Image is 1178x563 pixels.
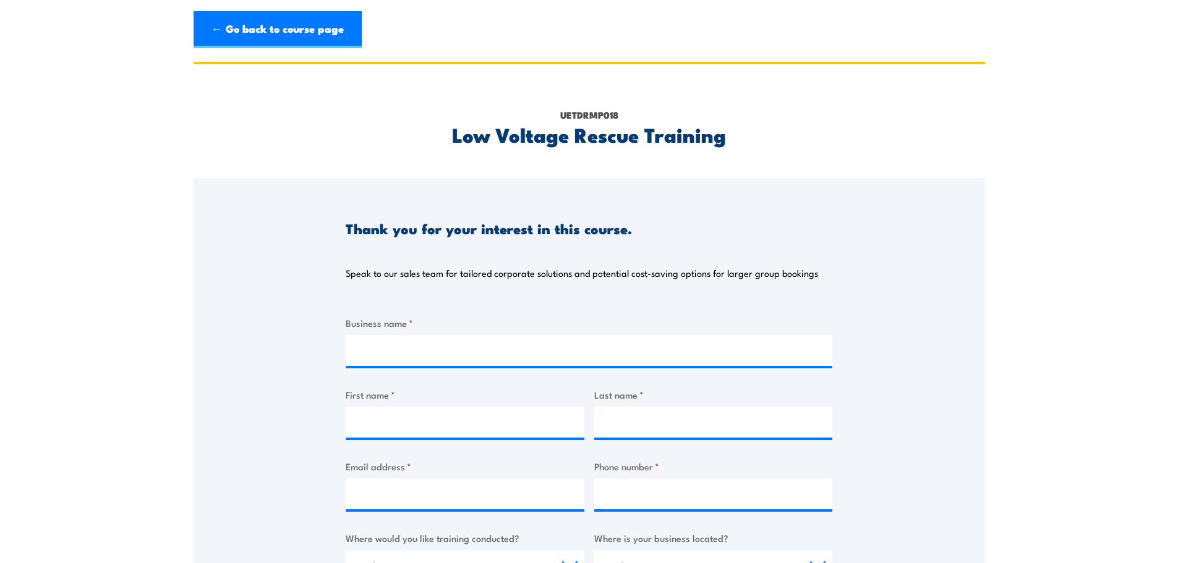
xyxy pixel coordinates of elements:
label: Email address [346,459,584,473]
h3: Thank you for your interest in this course. [346,221,632,235]
p: UETDRMP018 [346,108,832,122]
label: Where would you like training conducted? [346,531,584,545]
p: Speak to our sales team for tailored corporate solutions and potential cost-saving options for la... [346,267,818,279]
label: Where is your business located? [594,531,833,545]
h2: Low Voltage Rescue Training [346,125,832,143]
a: ← Go back to course page [194,11,362,48]
label: Last name [594,387,833,402]
label: First name [346,387,584,402]
label: Phone number [594,459,833,473]
label: Business name [346,316,832,330]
